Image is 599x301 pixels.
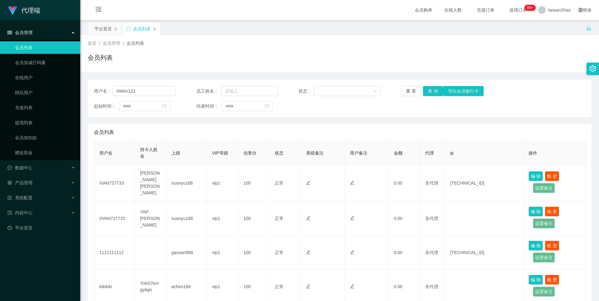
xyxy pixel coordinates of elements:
[586,25,591,31] i: 图标: unlock
[389,236,420,270] td: 0.00
[8,6,18,15] img: logo.9652507e.png
[114,27,117,31] i: 图标: close
[15,101,75,114] a: 充值列表
[445,165,523,202] td: [TECHNICAL_ID]
[306,150,324,156] span: 系统备注
[171,150,180,156] span: 上级
[350,150,367,156] span: 用户备注
[8,196,12,200] i: 图标: form
[350,181,354,185] i: 图标: edit
[425,216,438,221] span: 非代理
[8,210,33,215] span: 内容中心
[88,0,109,20] i: 图标: menu-fold
[275,284,284,289] span: 正常
[99,150,112,156] span: 用户名
[401,86,421,96] button: 重 置
[103,41,120,46] span: 会员管理
[238,236,270,270] td: 100
[8,195,33,200] span: 系统配置
[8,222,75,234] a: 图标: dashboard平台首页
[545,275,559,285] button: 账 变
[389,202,420,236] td: 0.00
[113,86,176,96] input: 请输入
[8,180,33,185] span: 产品管理
[441,8,465,12] span: 在线人数
[275,181,284,186] span: 正常
[15,41,75,54] a: 会员列表
[394,150,403,156] span: 金额
[238,165,270,202] td: 100
[8,181,12,185] i: 图标: appstore-o
[425,181,438,186] span: 非代理
[529,150,537,156] span: 操作
[94,23,112,35] div: 平台首页
[15,131,75,144] a: 会员加扣款
[275,250,284,255] span: 正常
[8,30,12,35] i: 图标: table
[123,41,124,46] span: /
[529,207,543,217] button: 编 辑
[221,86,278,96] input: 请输入
[578,8,583,12] i: 图标: global
[166,202,207,236] td: xuanyu168
[265,104,269,108] i: 图标: calendar
[135,165,166,202] td: [PERSON_NAME] [PERSON_NAME]
[529,275,543,285] button: 编 辑
[275,216,284,221] span: 正常
[196,103,221,110] span: 结束时间：
[207,202,238,236] td: vip1
[88,53,113,62] h1: 会员列表
[94,165,135,202] td: IVAN727733
[589,65,596,72] i: 图标: setting
[15,116,75,129] a: 提现列表
[8,211,12,215] i: 图标: profile
[207,236,238,270] td: vip1
[238,202,270,236] td: 100
[443,86,484,96] button: 导出会员银行卡
[212,150,228,156] span: VIP等级
[529,241,543,251] button: 编 辑
[306,216,310,220] i: 图标: edit
[8,8,40,13] a: 代理端
[8,30,33,35] span: 会员管理
[425,150,434,156] span: 代理
[373,89,377,94] i: 图标: down
[474,8,497,12] span: 充值订单
[306,250,310,254] i: 图标: edit
[135,202,166,236] td: YAP [PERSON_NAME]
[545,171,559,181] button: 账 变
[94,236,135,270] td: 1111111112
[21,0,40,20] h1: 代理端
[524,5,535,11] sup: 1201
[153,27,156,31] i: 图标: close
[8,166,12,170] i: 图标: check-circle-o
[529,171,543,181] button: 编 辑
[445,236,523,270] td: [TECHNICAL_ID]
[15,146,75,159] a: 赠送彩金
[162,104,167,108] i: 图标: calendar
[425,284,438,289] span: 非代理
[545,207,559,217] button: 账 变
[8,165,33,170] span: 数据中心
[275,150,284,156] span: 状态
[94,88,113,94] span: 用户名：
[506,8,530,12] span: 提现订单
[299,88,314,94] span: 状态：
[166,165,207,202] td: xuanyu168
[196,88,221,94] span: 员工姓名：
[126,27,131,31] i: 图标: sync
[15,86,75,99] a: 陪玩用户
[350,250,354,254] i: 图标: edit
[243,150,257,156] span: 信誉分
[533,287,555,297] button: 设置备注
[207,165,238,202] td: vip1
[306,181,310,185] i: 图标: edit
[99,41,100,46] span: /
[88,41,96,46] span: 首页
[166,236,207,270] td: gaosan888
[389,165,420,202] td: 0.00
[140,147,158,159] span: 持卡人姓名
[306,284,310,288] i: 图标: edit
[15,56,75,69] a: 会员加减打码量
[545,241,559,251] button: 账 变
